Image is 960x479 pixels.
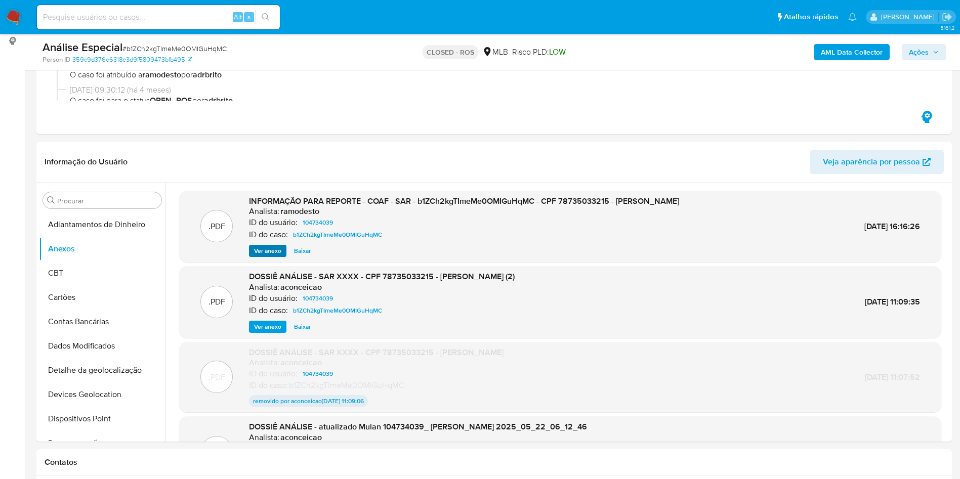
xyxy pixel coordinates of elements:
p: ID do caso: [249,306,288,316]
button: AML Data Collector [814,44,890,60]
button: Detalhe da geolocalização [39,358,165,382]
p: ID do caso: [249,380,288,390]
button: Veja aparência por pessoa [810,150,944,174]
button: Procurar [47,196,55,204]
a: Sair [942,12,952,22]
button: Documentação [39,431,165,455]
button: Contas Bancárias [39,310,165,334]
p: Analista: [249,282,279,292]
p: magno.ferreira@mercadopago.com.br [881,12,938,22]
p: Analista: [249,358,279,368]
span: # b1ZCh2kgTImeMe0OMIGuHqMC [122,43,227,54]
span: b1ZCh2kgTImeMe0OMIGuHqMC [293,304,382,317]
p: removido por aconceicao [DATE] 11:09:06 [249,395,368,407]
p: CLOSED - ROS [423,45,478,59]
span: Veja aparência por pessoa [823,150,920,174]
b: AML Data Collector [821,44,883,60]
span: [DATE] 16:16:26 [864,221,920,232]
span: Ver anexo [254,322,281,332]
span: INFORMAÇÃO PARA REPORTE - COAF - SAR - b1ZCh2kgTImeMe0OMIGuHqMC - CPF 78735033215 - [PERSON_NAME] [249,195,679,207]
p: ID do caso: [249,230,288,240]
h1: Informação do Usuário [45,157,128,167]
button: Baixar [289,245,316,257]
span: 104734039 [303,368,333,380]
input: Pesquise usuários ou casos... [37,11,280,24]
button: CBT [39,261,165,285]
p: ID do usuário: [249,369,298,379]
button: Ver anexo [249,321,286,333]
h1: Contatos [45,457,944,467]
p: ID do usuário: [249,217,298,228]
span: DOSSIÊ ANÁLISE - atualizado Mulan 104734039_ [PERSON_NAME] 2025_05_22_06_12_46 [249,421,587,432]
span: DOSSIÊ ANÁLISE - SAR XXXX - CPF 78735033215 - [PERSON_NAME] [249,346,504,358]
span: 104734039 [303,292,333,304]
button: Dados Modificados [39,334,165,358]
div: b1ZCh2kgTImeMe0OMIGuHqMC [249,380,504,391]
button: Adiantamentos de Dinheiro [39,212,165,237]
a: 104734039 [299,292,337,304]
span: Risco PLD: [512,47,566,58]
p: .PDF [208,296,225,308]
span: [DATE] 11:07:52 [865,371,920,383]
span: b1ZCh2kgTImeMe0OMIGuHqMC [293,229,382,241]
p: .PDF [208,372,225,383]
p: Analista: [249,432,279,443]
button: Ações [902,44,946,60]
b: Análise Especial [43,39,122,55]
a: b1ZCh2kgTImeMe0OMIGuHqMC [289,229,386,241]
span: Baixar [294,322,311,332]
span: 3.161.2 [940,24,955,32]
span: [DATE] 11:09:35 [865,296,920,308]
button: Baixar [289,321,316,333]
span: Baixar [294,246,311,256]
button: Ver anexo [249,245,286,257]
span: s [247,12,251,22]
h6: aconceicao [280,358,322,368]
span: Atalhos rápidos [784,12,838,22]
button: Anexos [39,237,165,261]
a: b1ZCh2kgTImeMe0OMIGuHqMC [289,304,386,317]
span: Ações [909,44,929,60]
a: 359c9d376e6318e3d9f5809473bfb495 [72,55,192,64]
p: Analista: [249,206,279,216]
h6: aconceicao [280,432,322,443]
a: Notificações [848,13,857,21]
span: DOSSIÊ ANÁLISE - SAR XXXX - CPF 78735033215 - [PERSON_NAME] (2) [249,271,515,282]
h6: aconceicao [280,282,322,292]
div: MLB [482,47,508,58]
h6: ramodesto [280,206,319,216]
button: Devices Geolocation [39,382,165,407]
span: LOW [549,46,566,58]
span: Ver anexo [254,246,281,256]
button: search-icon [255,10,276,24]
button: Cartões [39,285,165,310]
a: 104734039 [299,216,337,229]
a: 104734039 [299,368,337,380]
button: Dispositivos Point [39,407,165,431]
p: .PDF [208,221,225,232]
span: 104734039 [303,216,333,229]
span: Alt [234,12,242,22]
input: Procurar [57,196,157,205]
p: ID do usuário: [249,293,298,303]
b: Person ID [43,55,70,64]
